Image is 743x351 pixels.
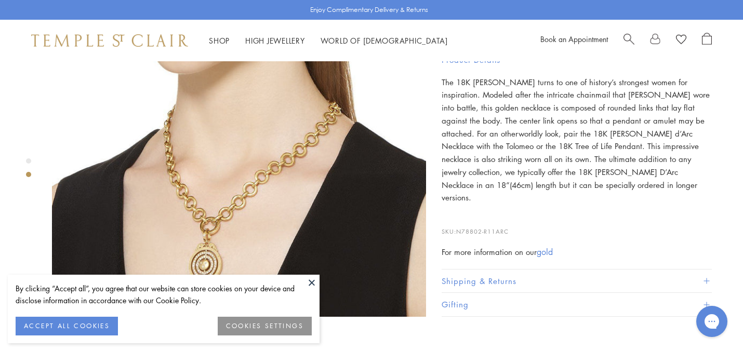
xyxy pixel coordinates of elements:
[456,227,509,235] span: N78802-R11ARC
[310,5,428,15] p: Enjoy Complimentary Delivery & Returns
[442,217,712,236] p: SKU:
[442,76,712,205] p: The 18K [PERSON_NAME] turns to one of history’s strongest women for inspiration. Modeled after th...
[537,246,553,258] a: gold
[209,34,448,47] nav: Main navigation
[31,34,188,47] img: Temple St. Clair
[26,156,31,185] div: Product gallery navigation
[16,282,312,306] div: By clicking “Accept all”, you agree that our website can store cookies on your device and disclos...
[442,293,712,316] button: Gifting
[702,33,712,48] a: Open Shopping Bag
[442,269,712,293] button: Shipping & Returns
[676,33,686,48] a: View Wishlist
[218,317,312,335] button: COOKIES SETTINGS
[442,246,712,259] div: For more information on our
[540,34,608,44] a: Book an Appointment
[209,35,230,46] a: ShopShop
[623,33,634,48] a: Search
[321,35,448,46] a: World of [DEMOGRAPHIC_DATA]World of [DEMOGRAPHIC_DATA]
[16,317,118,335] button: ACCEPT ALL COOKIES
[245,35,305,46] a: High JewelleryHigh Jewellery
[691,302,733,341] iframe: Gorgias live chat messenger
